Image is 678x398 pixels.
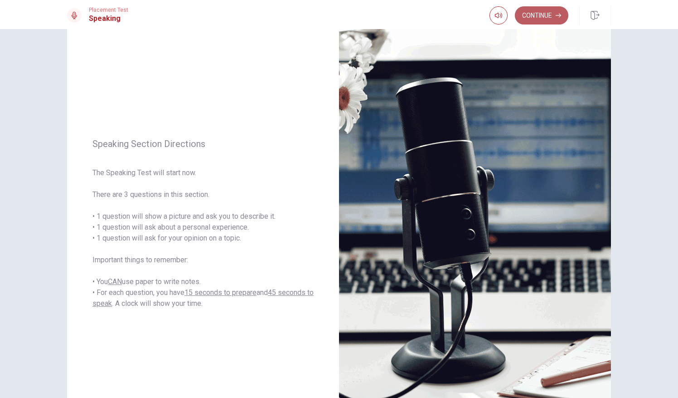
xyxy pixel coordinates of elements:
u: 15 seconds to prepare [184,288,257,297]
span: The Speaking Test will start now. There are 3 questions in this section. • 1 question will show a... [92,167,314,309]
span: Placement Test [89,7,128,13]
h1: Speaking [89,13,128,24]
button: Continue [515,6,568,25]
u: CAN [108,277,122,286]
span: Speaking Section Directions [92,138,314,149]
